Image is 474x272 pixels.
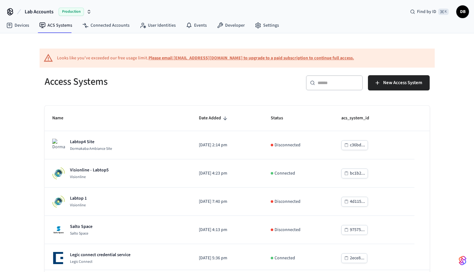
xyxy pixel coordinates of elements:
[383,79,422,87] span: New Access System
[149,55,354,61] a: Please email [EMAIL_ADDRESS][DOMAIN_NAME] to upgrade to a paid subscription to continue full access.
[59,8,84,16] span: Production
[350,226,365,234] div: 97575...
[70,203,87,208] p: Visionline
[438,9,449,15] span: ⌘ K
[405,6,454,17] div: Find by ID⌘ K
[417,9,436,15] span: Find by ID
[135,20,181,31] a: User Identities
[199,113,229,123] span: Date Added
[350,141,365,149] div: c36bd...
[77,20,135,31] a: Connected Accounts
[52,113,72,123] span: Name
[1,20,34,31] a: Devices
[341,253,367,263] button: 2ece8...
[25,8,54,16] span: Lab Accounts
[52,167,65,180] img: Visionline Logo
[70,167,109,173] p: Visionline - Labtop5
[70,139,112,145] p: Labtop4 Site
[70,231,92,236] p: Salto Space
[52,223,65,236] img: Salto Space Logo
[181,20,212,31] a: Events
[459,255,466,266] img: SeamLogoGradient.69752ec5.svg
[275,170,295,177] p: Connected
[52,195,65,208] img: Visionline Logo
[341,113,377,123] span: acs_system_id
[199,142,255,149] p: [DATE] 2:14 pm
[275,255,295,262] p: Connected
[368,75,430,90] button: New Access System
[57,55,354,62] div: Looks like you've exceeded our free usage limit.
[350,169,365,177] div: bc1b2...
[70,252,130,258] p: Legic connect credential service
[70,195,87,202] p: Labtop 1
[341,225,368,235] button: 97575...
[271,113,291,123] span: Status
[45,75,233,88] h5: Access Systems
[34,20,77,31] a: ACS Systems
[212,20,250,31] a: Developer
[199,227,255,233] p: [DATE] 4:13 pm
[341,197,368,207] button: 4d115...
[70,146,112,151] p: Dormakaba Ambiance Site
[350,254,364,262] div: 2ece8...
[199,198,255,205] p: [DATE] 7:40 pm
[341,169,368,178] button: bc1b2...
[275,142,300,149] p: Disconnected
[70,223,92,230] p: Salto Space
[456,5,469,18] button: DB
[70,259,130,264] p: Legic Connect
[199,170,255,177] p: [DATE] 4:23 pm
[275,198,300,205] p: Disconnected
[275,227,300,233] p: Disconnected
[350,198,365,206] div: 4d115...
[341,140,368,150] button: c36bd...
[70,175,109,180] p: Visionline
[250,20,284,31] a: Settings
[457,6,468,17] span: DB
[52,252,65,264] img: Legic Connect Logo
[52,139,65,151] img: Dormakaba Ambiance Site Logo
[199,255,255,262] p: [DATE] 5:36 pm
